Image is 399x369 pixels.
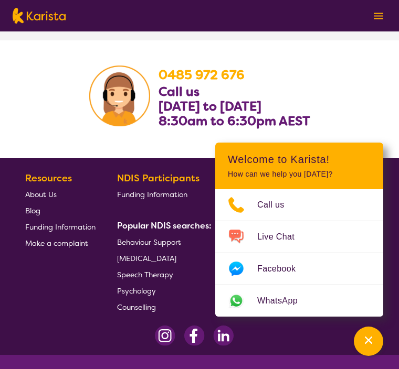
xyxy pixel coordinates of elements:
[159,83,199,100] b: Call us
[117,234,207,250] a: Behaviour Support
[215,189,383,317] ul: Choose channel
[374,13,383,19] img: menu
[25,235,96,251] a: Make a complaint
[159,67,245,83] a: 0485 972 676
[117,270,173,279] span: Speech Therapy
[117,254,176,263] span: [MEDICAL_DATA]
[215,285,383,317] a: Web link opens in a new tab.
[257,261,308,277] span: Facebook
[228,153,371,166] h2: Welcome to Karista!
[25,186,96,202] a: About Us
[25,219,96,235] a: Funding Information
[257,197,297,213] span: Call us
[257,293,310,309] span: WhatsApp
[117,186,207,202] a: Funding Information
[354,327,383,356] button: Channel Menu
[117,302,156,312] span: Counselling
[257,229,307,245] span: Live Chat
[25,222,96,232] span: Funding Information
[117,250,207,266] a: [MEDICAL_DATA]
[13,8,66,24] img: Karista logo
[155,325,175,346] img: Instagram
[25,202,96,219] a: Blog
[25,190,57,199] span: About Us
[213,325,234,346] img: LinkedIn
[25,238,88,248] span: Make a complaint
[117,266,207,283] a: Speech Therapy
[117,283,207,299] a: Psychology
[117,237,181,247] span: Behaviour Support
[215,143,383,317] div: Channel Menu
[117,286,156,296] span: Psychology
[25,172,72,184] b: Resources
[159,113,310,129] b: 8:30am to 6:30pm AEST
[25,206,40,215] span: Blog
[117,299,207,315] a: Counselling
[89,66,150,126] img: Karista Client Service
[117,190,187,199] span: Funding Information
[228,170,371,179] p: How can we help you [DATE]?
[159,98,261,115] b: [DATE] to [DATE]
[184,325,205,346] img: Facebook
[117,172,199,184] b: NDIS Participants
[117,220,212,231] b: Popular NDIS searches:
